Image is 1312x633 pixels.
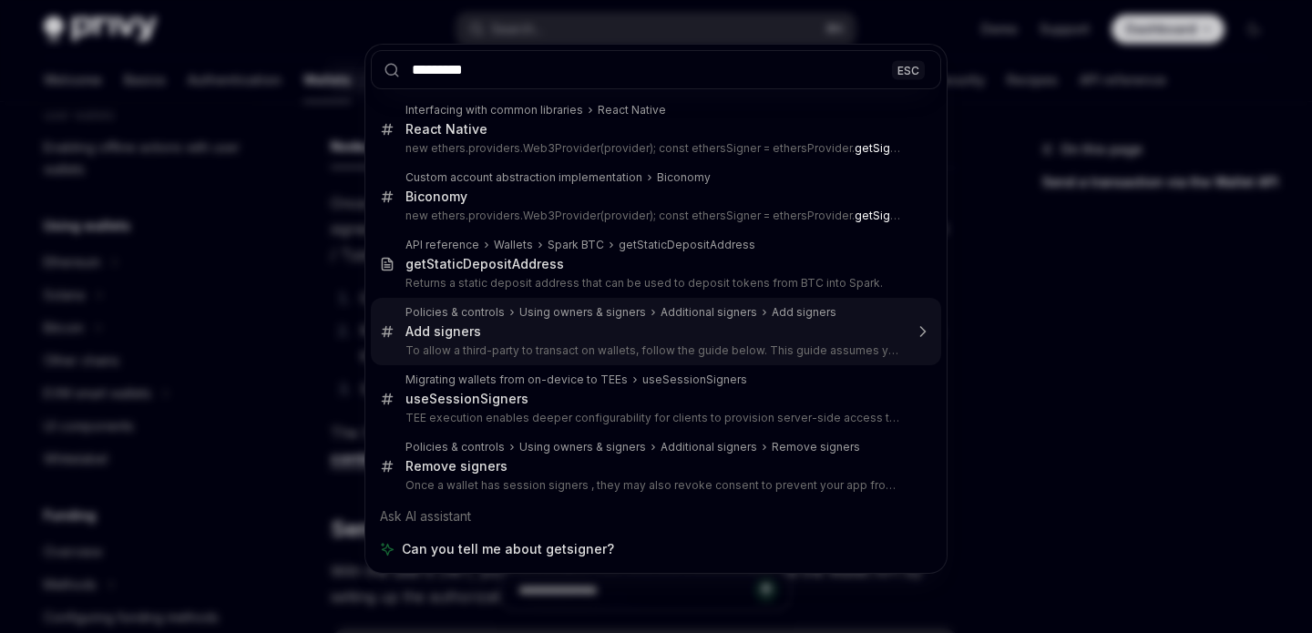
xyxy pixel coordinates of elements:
p: TEE execution enables deeper configurability for clients to provision server-side access to user wal [405,411,903,425]
div: useSessionSigners [642,373,747,387]
div: Spark BTC [548,238,604,252]
div: React Native [598,103,666,117]
b: getSigner< [855,209,915,222]
div: Additional signers [661,305,757,320]
div: Biconomy [657,170,711,185]
div: API reference [405,238,479,252]
p: new ethers.providers.Web3Provider(provider); const ethersSigner = ethersProvider. [405,209,903,223]
div: Additional signers [661,440,757,454]
div: Remove signers [772,440,860,454]
div: Add signers [405,323,481,340]
div: Policies & controls [405,440,505,454]
p: Once a wallet has session signers , they may also revoke consent to prevent your app from taking any [405,478,903,493]
div: Interfacing with common libraries [405,103,583,117]
b: getSigner< [855,141,915,155]
div: Biconomy [405,189,467,205]
div: useSessionSigners [405,391,528,407]
div: React Native [405,121,487,138]
div: ESC [892,60,925,79]
div: Using owners & signers [519,440,646,454]
div: getStaticDepositAddress [619,238,755,252]
div: Remove signers [405,458,507,475]
div: Policies & controls [405,305,505,320]
div: Migrating wallets from on-device to TEEs [405,373,628,387]
div: Custom account abstraction implementation [405,170,642,185]
div: Ask AI assistant [371,500,941,533]
div: Wallets [494,238,533,252]
div: Add signers [772,305,836,320]
p: Returns a static deposit address that can be used to deposit tokens from BTC into Spark. [405,276,903,291]
p: new ethers.providers.Web3Provider(provider); const ethersSigner = ethersProvider. [405,141,903,156]
p: To allow a third-party to transact on wallets, follow the guide below. This guide assumes your appli [405,343,903,358]
span: Can you tell me about getsigner? [402,540,614,558]
div: getStaticDepositAddress [405,256,564,272]
div: Using owners & signers [519,305,646,320]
